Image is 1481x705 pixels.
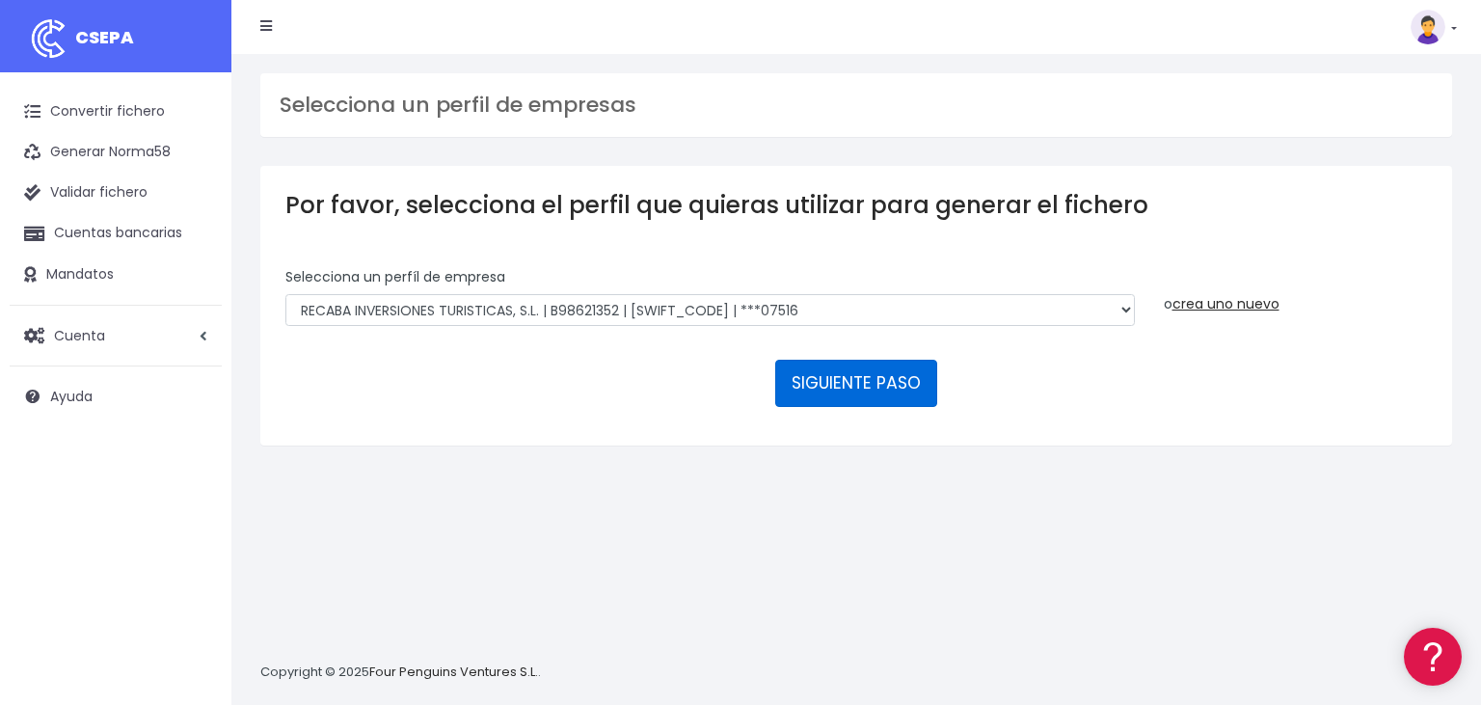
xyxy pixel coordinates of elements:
a: Cuenta [10,315,222,356]
a: Generar Norma58 [10,132,222,173]
h3: Por favor, selecciona el perfil que quieras utilizar para generar el fichero [285,191,1427,219]
label: Selecciona un perfíl de empresa [285,267,505,287]
span: Ayuda [50,387,93,406]
span: Cuenta [54,325,105,344]
span: CSEPA [75,25,134,49]
a: Four Penguins Ventures S.L. [369,663,538,681]
div: o [1164,267,1428,314]
h3: Selecciona un perfil de empresas [280,93,1433,118]
a: Mandatos [10,255,222,295]
p: Copyright © 2025 . [260,663,541,683]
a: Ayuda [10,376,222,417]
a: Convertir fichero [10,92,222,132]
a: Validar fichero [10,173,222,213]
a: crea uno nuevo [1172,294,1279,313]
img: logo [24,14,72,63]
a: Cuentas bancarias [10,213,222,254]
button: SIGUIENTE PASO [775,360,937,406]
img: profile [1411,10,1445,44]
